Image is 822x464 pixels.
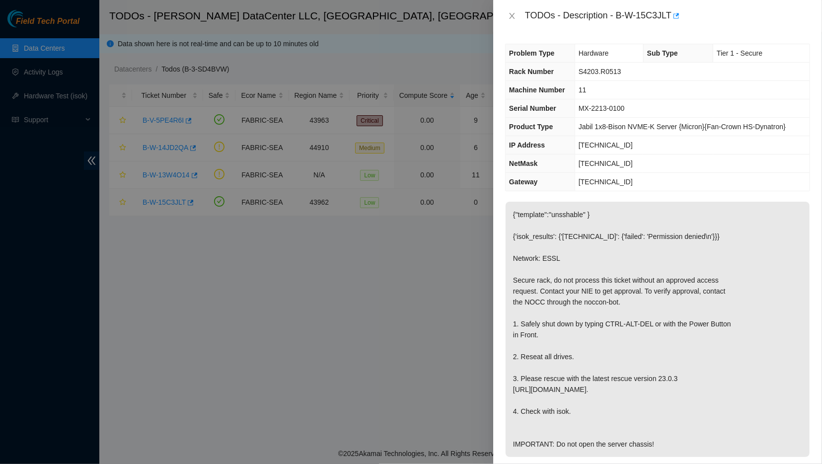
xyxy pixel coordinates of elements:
div: TODOs - Description - B-W-15C3JLT [525,8,810,24]
span: [TECHNICAL_ID] [579,159,633,167]
button: Close [505,11,519,21]
span: MX-2213-0100 [579,104,625,112]
span: [TECHNICAL_ID] [579,141,633,149]
span: Tier 1 - Secure [717,49,762,57]
span: [TECHNICAL_ID] [579,178,633,186]
span: Hardware [579,49,609,57]
span: Product Type [509,123,553,131]
span: IP Address [509,141,545,149]
span: NetMask [509,159,538,167]
span: Rack Number [509,68,554,76]
span: close [508,12,516,20]
span: Problem Type [509,49,555,57]
span: Sub Type [647,49,678,57]
span: Serial Number [509,104,556,112]
p: {"template":"unsshable" } {'isok_results': {'[TECHNICAL_ID]': {'failed': 'Permission denied\n'}}}... [506,202,810,457]
span: S4203.R0513 [579,68,621,76]
span: 11 [579,86,587,94]
span: Machine Number [509,86,565,94]
span: Jabil 1x8-Bison NVME-K Server {Micron}{Fan-Crown HS-Dynatron} [579,123,786,131]
span: Gateway [509,178,538,186]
